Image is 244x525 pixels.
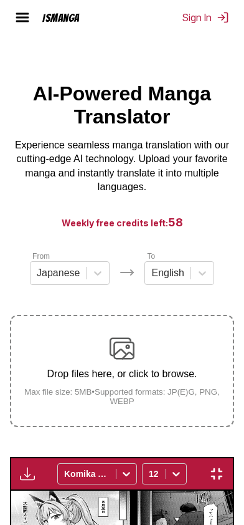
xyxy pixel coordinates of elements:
h3: Weekly free credits left: [30,214,214,230]
label: From [32,252,50,261]
img: Languages icon [120,265,134,280]
p: Drop files here, or click to browse. [11,368,233,380]
h1: AI-Powered Manga Translator [10,82,234,128]
span: 58 [168,216,183,229]
div: IsManga [42,12,80,24]
small: Max file size: 5MB • Supported formats: JP(E)G, PNG, WEBP [11,387,233,406]
img: hamburger [15,10,30,25]
img: Download translated images [20,466,35,481]
img: Sign out [217,11,229,24]
a: IsManga [37,12,102,24]
label: To [147,252,155,261]
p: Experience seamless manga translation with our cutting-edge AI technology. Upload your favorite m... [10,138,234,195]
img: Exit fullscreen [209,466,224,481]
button: Sign In [182,11,229,24]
